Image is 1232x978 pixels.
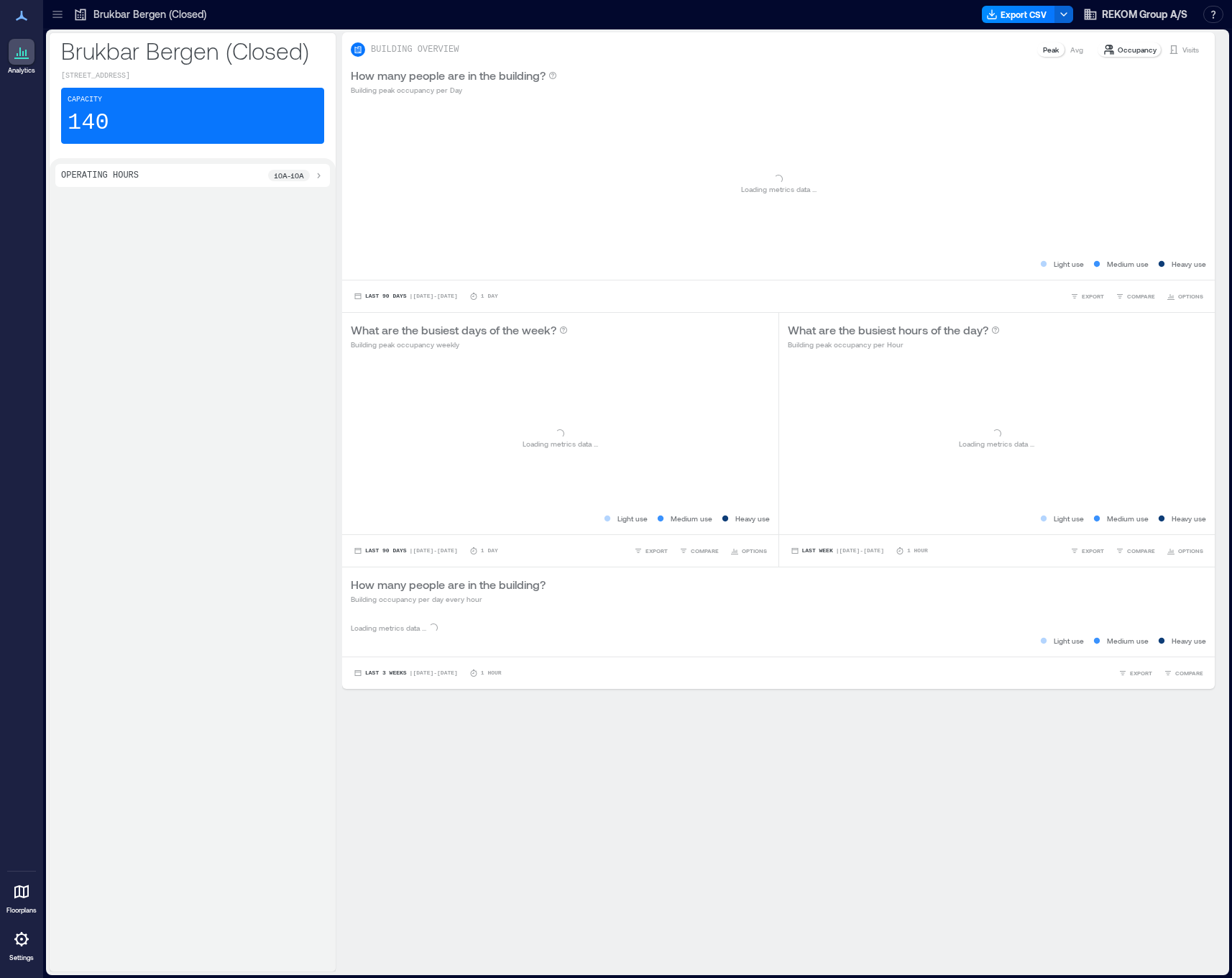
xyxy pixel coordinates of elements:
span: OPTIONS [1178,292,1203,301]
span: OPTIONS [1178,547,1203,555]
p: [STREET_ADDRESS] [61,70,324,82]
p: Building peak occupancy per Hour [788,339,1000,350]
p: How many people are in the building? [351,67,546,84]
span: COMPARE [1175,669,1203,677]
p: Avg [1070,44,1083,55]
button: Last 90 Days |[DATE]-[DATE] [351,544,461,558]
p: Heavy use [735,513,770,524]
span: EXPORT [1082,547,1104,555]
button: Last 90 Days |[DATE]-[DATE] [351,289,461,303]
button: COMPARE [1161,666,1206,680]
button: COMPARE [676,544,722,558]
button: COMPARE [1113,289,1158,303]
p: Medium use [671,513,712,524]
span: COMPARE [1127,292,1155,301]
p: Floorplans [6,906,37,915]
p: Brukbar Bergen (Closed) [61,36,324,65]
a: Settings [4,922,39,966]
button: EXPORT [1067,289,1107,303]
a: Floorplans [2,874,41,919]
p: Medium use [1107,258,1149,270]
span: EXPORT [645,547,668,555]
p: 140 [68,109,109,137]
p: Medium use [1107,513,1149,524]
p: Light use [1054,513,1084,524]
span: COMPARE [1127,547,1155,555]
button: EXPORT [631,544,671,558]
p: Settings [9,954,34,962]
p: Loading metrics data ... [959,438,1034,449]
p: Loading metrics data ... [351,622,426,634]
a: Analytics [4,35,40,79]
p: Operating Hours [61,170,139,181]
span: REKOM Group A/S [1102,7,1187,22]
p: 1 Day [481,547,498,555]
button: OPTIONS [1164,289,1206,303]
p: Analytics [8,66,35,75]
button: EXPORT [1116,666,1155,680]
p: Light use [617,513,648,524]
p: 1 Day [481,292,498,301]
p: Heavy use [1172,258,1206,270]
button: Export CSV [982,6,1055,23]
p: Heavy use [1172,513,1206,524]
button: COMPARE [1113,544,1158,558]
p: What are the busiest hours of the day? [788,321,988,339]
button: REKOM Group A/S [1079,3,1192,26]
span: EXPORT [1082,292,1104,301]
span: OPTIONS [742,547,767,555]
button: EXPORT [1067,544,1107,558]
button: Last 3 Weeks |[DATE]-[DATE] [351,666,461,680]
p: Heavy use [1172,635,1206,646]
p: Brukbar Bergen (Closed) [93,7,206,22]
button: Last Week |[DATE]-[DATE] [788,544,887,558]
span: COMPARE [691,547,719,555]
p: Occupancy [1118,44,1157,55]
p: Capacity [68,94,102,106]
p: Light use [1054,635,1084,646]
p: What are the busiest days of the week? [351,321,556,339]
p: Loading metrics data ... [741,183,817,195]
p: Peak [1043,44,1059,55]
span: EXPORT [1130,669,1152,677]
p: Visits [1182,44,1199,55]
p: Loading metrics data ... [523,438,598,449]
p: Light use [1054,258,1084,270]
p: 1 Hour [481,669,502,677]
button: OPTIONS [1164,544,1206,558]
p: Building occupancy per day every hour [351,593,546,605]
p: How many people are in the building? [351,576,546,593]
p: Building peak occupancy weekly [351,339,568,350]
p: 1 Hour [907,547,928,555]
p: Medium use [1107,635,1149,646]
p: Building peak occupancy per Day [351,84,557,96]
button: OPTIONS [727,544,770,558]
p: BUILDING OVERVIEW [371,44,459,55]
p: 10a - 10a [274,170,304,181]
